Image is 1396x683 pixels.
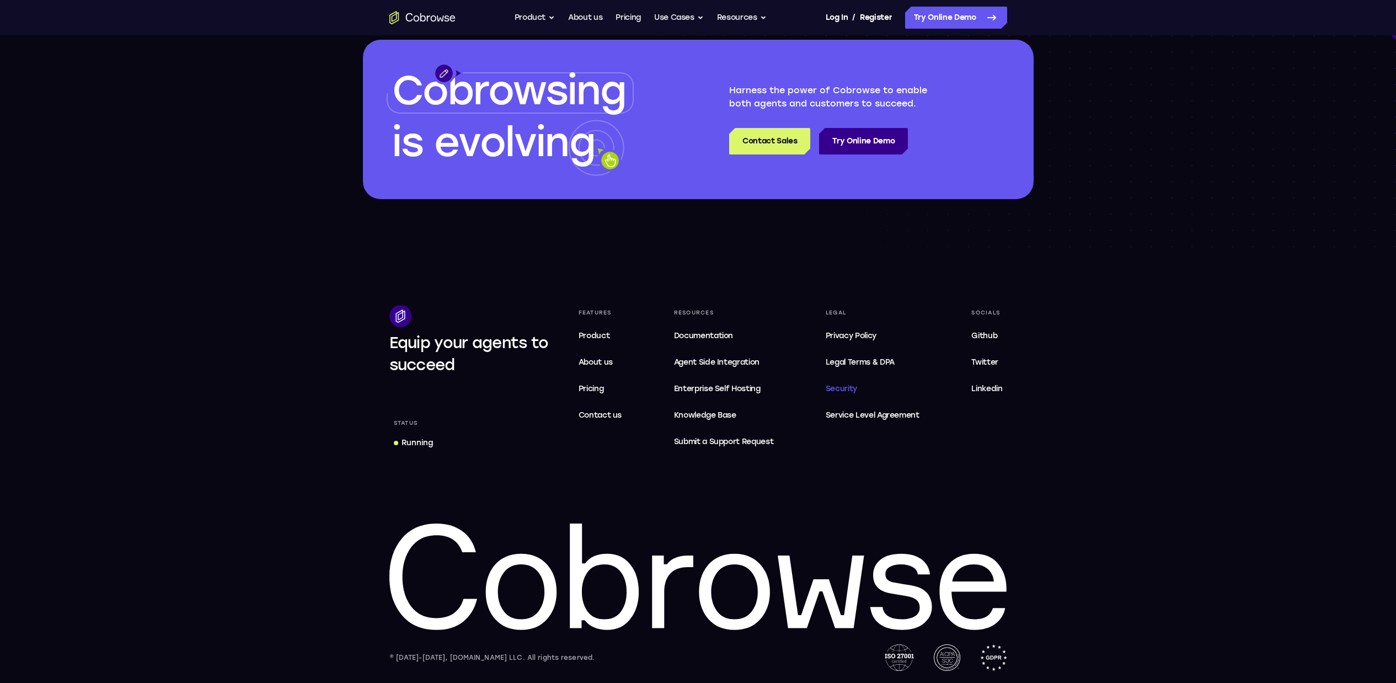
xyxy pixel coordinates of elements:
img: ISO [885,644,913,671]
span: Github [971,331,997,340]
span: Cobrowsing [392,67,626,114]
a: Pricing [616,7,641,29]
a: Contact Sales [729,128,810,154]
span: Enterprise Self Hosting [674,382,774,396]
div: Features [574,305,627,321]
a: Pricing [574,378,627,400]
a: Enterprise Self Hosting [670,378,778,400]
p: Harness the power of Cobrowse to enable both agents and customers to succeed. [729,84,951,110]
img: GDPR [980,644,1007,671]
span: Service Level Agreement [826,409,919,422]
div: © [DATE]-[DATE], [DOMAIN_NAME] LLC. All rights reserved. [389,652,595,663]
a: Knowledge Base [670,404,778,426]
span: Privacy Policy [826,331,876,340]
span: Contact us [579,410,622,420]
span: evolving [434,119,595,166]
div: Running [402,437,433,449]
a: Contact us [574,404,627,426]
a: Service Level Agreement [821,404,924,426]
span: Documentation [674,331,733,340]
span: Security [826,384,857,393]
a: Register [860,7,892,29]
span: Twitter [971,357,998,367]
a: Github [967,325,1007,347]
a: Linkedin [967,378,1007,400]
a: Log In [826,7,848,29]
span: About us [579,357,613,367]
button: Use Cases [654,7,704,29]
div: Socials [967,305,1007,321]
a: Running [389,433,437,453]
a: Submit a Support Request [670,431,778,453]
div: Legal [821,305,924,321]
img: AICPA SOC [934,644,960,671]
a: Try Online Demo [905,7,1007,29]
a: Agent Side Integration [670,351,778,373]
div: Status [389,415,422,431]
a: Documentation [670,325,778,347]
span: Product [579,331,610,340]
a: Try Online Demo [819,128,908,154]
div: Resources [670,305,778,321]
a: Legal Terms & DPA [821,351,924,373]
button: Product [515,7,555,29]
a: Security [821,378,924,400]
a: Twitter [967,351,1007,373]
a: Product [574,325,627,347]
a: About us [568,7,602,29]
span: / [852,11,855,24]
a: Privacy Policy [821,325,924,347]
a: Go to the home page [389,11,456,24]
span: Legal Terms & DPA [826,357,895,367]
span: is [392,119,423,166]
span: Equip your agents to succeed [389,333,549,374]
span: Submit a Support Request [674,435,774,449]
span: Pricing [579,384,604,393]
a: About us [574,351,627,373]
span: Linkedin [971,384,1002,393]
span: Agent Side Integration [674,356,774,369]
span: Knowledge Base [674,410,736,420]
button: Resources [717,7,767,29]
